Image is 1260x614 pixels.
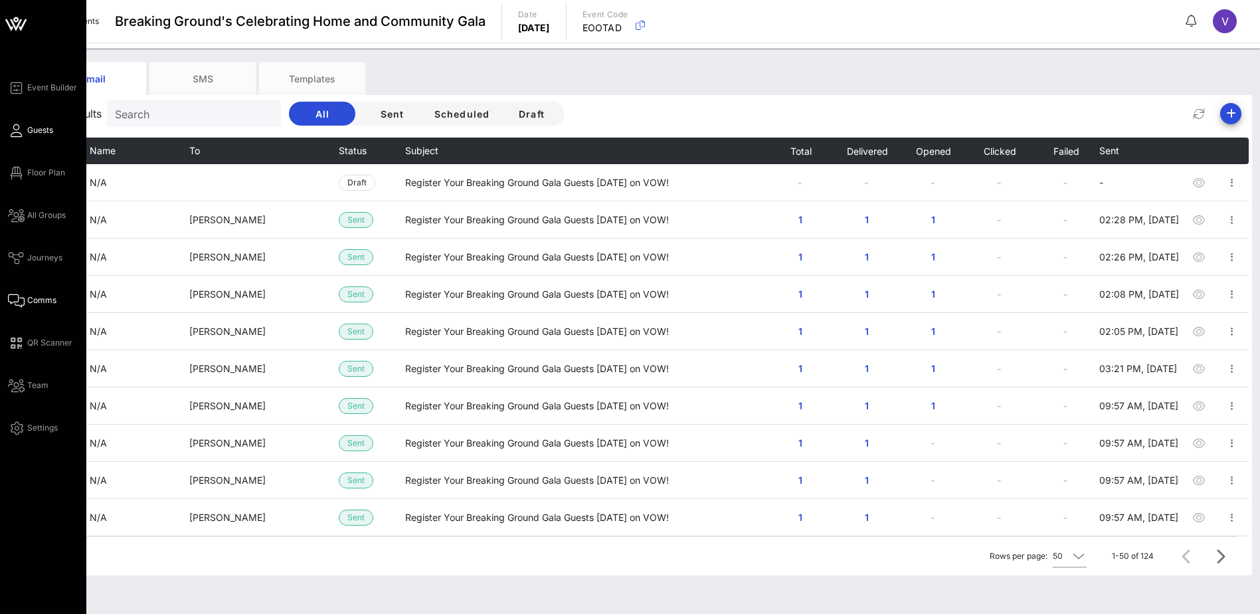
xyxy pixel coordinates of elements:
span: Sent [347,436,365,451]
span: 1 [790,474,811,486]
span: 1 [790,251,811,262]
span: 1 [790,326,811,337]
span: All [300,108,345,120]
a: Guests [8,122,53,138]
span: Event Builder [27,82,77,94]
button: Sent [359,102,425,126]
span: Delivered [846,146,887,157]
div: SMS [149,62,256,95]
div: 50Rows per page: [1053,546,1087,567]
span: 02:26 PM, [DATE] [1099,251,1179,262]
td: Register Your Breaking Ground Gala Guests [DATE] on VOW! [405,425,767,462]
span: [PERSON_NAME] [189,400,266,411]
span: 09:57 AM, [DATE] [1099,400,1178,411]
button: 1 [779,468,822,492]
span: 09:57 AM, [DATE] [1099,437,1178,449]
span: N/A [90,326,107,337]
span: Sent [347,510,365,525]
button: All [289,102,355,126]
span: Draft [347,175,367,190]
span: Sent [347,361,365,376]
span: 1 [923,400,944,411]
span: N/A [90,474,107,486]
span: N/A [90,177,107,188]
span: 1 [923,251,944,262]
span: To [189,145,200,156]
button: Delivered [846,138,887,164]
button: 1 [912,208,954,232]
td: Register Your Breaking Ground Gala Guests [DATE] on VOW! [405,387,767,425]
span: 1 [856,363,877,374]
span: - [1099,177,1103,188]
button: 1 [912,245,954,269]
a: Comms [8,292,56,308]
a: All Groups [8,207,66,223]
div: V [1213,9,1237,33]
span: Name [90,145,116,156]
span: [PERSON_NAME] [189,214,266,225]
span: 09:57 AM, [DATE] [1099,474,1178,486]
span: QR Scanner [27,337,72,349]
button: 1 [846,506,888,530]
span: V [1221,15,1229,28]
th: Failed [1033,138,1099,164]
div: Rows per page: [990,537,1087,575]
span: 1 [856,474,877,486]
td: Register Your Breaking Ground Gala Guests [DATE] on VOW! [405,201,767,239]
th: Opened [900,138,966,164]
span: Sent [1099,145,1119,156]
button: 1 [846,245,888,269]
span: N/A [90,512,107,523]
th: Status [339,138,405,164]
span: N/A [90,251,107,262]
button: 1 [912,394,954,418]
td: Register Your Breaking Ground Gala Guests [DATE] on VOW! [405,499,767,536]
span: Total [789,146,811,157]
span: 1 [856,400,877,411]
td: Register Your Breaking Ground Gala Guests [DATE] on VOW! [405,276,767,313]
span: [PERSON_NAME] [189,363,266,374]
span: 1 [856,251,877,262]
button: 1 [846,320,888,344]
span: 1 [790,288,811,300]
button: Clicked [983,138,1016,164]
th: Sent [1099,138,1182,164]
span: [PERSON_NAME] [189,251,266,262]
span: 03:21 PM, [DATE] [1099,363,1177,374]
button: 1 [779,357,822,381]
th: Subject [405,138,767,164]
button: 1 [846,468,888,492]
span: Subject [405,145,438,156]
th: To [189,138,339,164]
span: 1 [856,437,877,449]
button: 1 [912,320,954,344]
span: 1 [790,512,811,523]
button: Draft [498,102,565,126]
span: 1 [790,437,811,449]
span: 1 [856,214,877,225]
button: 1 [779,506,822,530]
span: 1 [790,214,811,225]
span: 02:28 PM, [DATE] [1099,214,1179,225]
button: Opened [915,138,951,164]
button: 1 [846,357,888,381]
span: [PERSON_NAME] [189,326,266,337]
span: Sent [347,287,365,302]
span: Guests [27,124,53,136]
span: N/A [90,437,107,449]
button: 1 [912,357,954,381]
button: 1 [912,282,954,306]
a: Journeys [8,250,62,266]
span: Comms [27,294,56,306]
th: Total [767,138,834,164]
div: 1-50 of 124 [1112,550,1154,562]
span: 1 [923,214,944,225]
span: 09:57 AM, [DATE] [1099,512,1178,523]
span: 1 [856,512,877,523]
span: 02:05 PM, [DATE] [1099,326,1178,337]
span: Sent [347,399,365,413]
span: Sent [369,108,414,120]
button: Next page [1208,544,1232,568]
span: 1 [923,326,944,337]
span: Clicked [983,146,1016,157]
